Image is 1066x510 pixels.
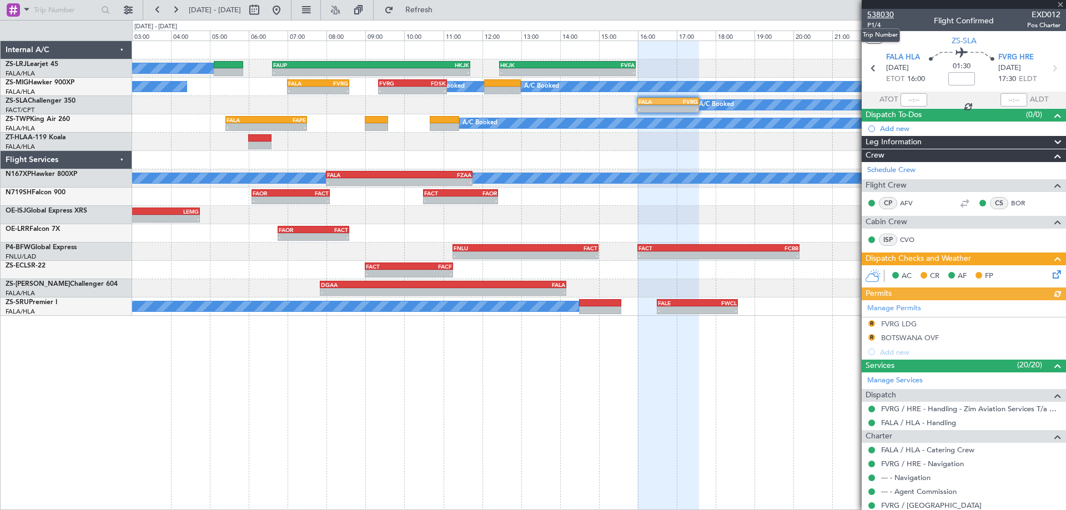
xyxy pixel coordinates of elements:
div: 13:00 [521,31,560,41]
span: Pos Charter [1027,21,1060,30]
div: 19:00 [755,31,793,41]
span: [DATE] [998,63,1021,74]
span: Dispatch [866,389,896,402]
div: - [424,197,460,204]
div: - [266,124,306,130]
a: Schedule Crew [867,165,916,176]
span: N167XP [6,171,31,178]
div: 06:00 [249,31,288,41]
div: FDSK [413,80,446,87]
span: Dispatch Checks and Weather [866,253,971,265]
a: FVRG / [GEOGRAPHIC_DATA] [881,501,982,510]
button: Refresh [379,1,446,19]
div: - [379,87,413,94]
span: AC [902,271,912,282]
div: A/C Booked [699,97,734,113]
div: FALE [658,300,697,306]
span: Leg Information [866,136,922,149]
div: 07:00 [288,31,326,41]
span: FVRG HRE [998,52,1034,63]
a: FACT/CPT [6,106,34,114]
div: - [371,69,469,75]
div: - [413,87,446,94]
a: ZS-SLAChallenger 350 [6,98,76,104]
a: FVRG / HRE - Handling - Zim Aviation Services T/a Pepeti Commodities [881,404,1060,413]
div: FACT [638,245,718,251]
span: 16:00 [907,74,925,85]
span: ZS-TWP [6,116,30,123]
div: - [399,179,471,185]
div: FWCL [697,300,737,306]
span: ZS-MIG [6,79,28,86]
div: - [500,69,567,75]
span: Services [866,360,894,372]
div: CP [879,197,897,209]
span: Crew [866,149,884,162]
a: FALA / HLA - Catering Crew [881,445,974,455]
div: 14:00 [560,31,599,41]
div: Add new [880,124,1060,133]
span: (0/0) [1026,109,1042,120]
div: - [461,197,497,204]
div: - [567,69,635,75]
div: CS [990,197,1008,209]
div: 12:00 [482,31,521,41]
div: [DATE] - [DATE] [134,22,177,32]
div: FACT [290,190,328,196]
div: - [273,69,371,75]
span: EXD012 [1027,9,1060,21]
div: 10:00 [404,31,443,41]
div: 21:00 [832,31,871,41]
a: ZS-SRUPremier I [6,299,57,306]
div: HKJK [371,62,469,68]
div: FAOR [279,226,313,233]
a: ZS-MIGHawker 900XP [6,79,74,86]
a: BOR [1011,198,1036,208]
div: FALA [288,80,318,87]
span: [DATE] - [DATE] [189,5,241,15]
div: - [718,252,798,259]
div: FACT [313,226,348,233]
a: ZS-TWPKing Air 260 [6,116,70,123]
div: - [668,105,698,112]
span: ETOT [886,74,904,85]
div: 05:00 [210,31,249,41]
div: - [454,252,526,259]
div: FAOR [461,190,497,196]
div: 08:00 [326,31,365,41]
a: FALA/HLA [6,307,35,316]
div: FVRG [379,80,413,87]
div: FZAA [399,171,471,178]
span: ZT-HLA [6,134,28,141]
div: A/C Booked [524,78,559,95]
span: ATOT [879,94,898,105]
span: AF [958,271,967,282]
div: FALA [638,98,668,105]
div: FAOR [253,190,290,196]
div: 15:00 [599,31,638,41]
span: ALDT [1030,94,1048,105]
span: [DATE] [886,63,909,74]
div: - [658,307,697,314]
div: - [253,197,290,204]
div: FVFA [567,62,635,68]
div: - [526,252,598,259]
div: 09:00 [365,31,404,41]
div: 20:00 [793,31,832,41]
div: FACF [409,263,451,270]
span: Cabin Crew [866,216,907,229]
div: ISP [879,234,897,246]
div: - [288,87,318,94]
a: --- - Agent Commission [881,487,957,496]
div: FALA [443,281,565,288]
a: CVO [900,235,925,245]
a: ZS-LRJLearjet 45 [6,61,58,68]
span: ZS-[PERSON_NAME] [6,281,70,287]
a: FALA/HLA [6,143,35,151]
div: A/C Booked [430,78,465,95]
div: FACT [366,263,409,270]
span: OE-LRR [6,226,29,233]
a: AFV [900,198,925,208]
a: N167XPHawker 800XP [6,171,77,178]
span: Flight Crew [866,179,907,192]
